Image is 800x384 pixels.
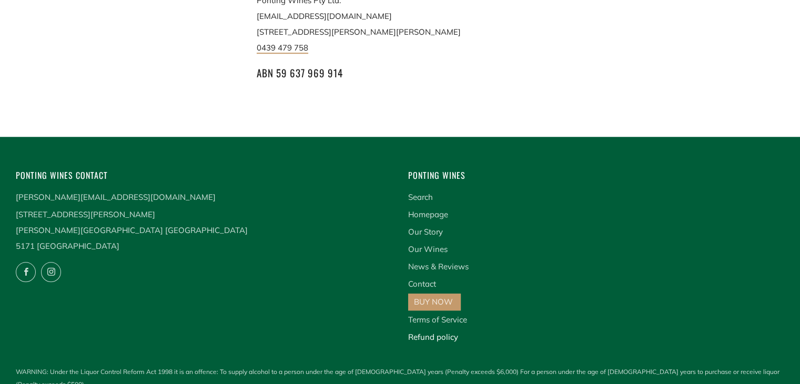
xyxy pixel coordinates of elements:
a: Homepage [408,209,448,219]
h4: ABN 59 637 969 914 [257,64,543,82]
span: [STREET_ADDRESS][PERSON_NAME][PERSON_NAME] [257,27,461,37]
a: Search [408,192,433,202]
h4: Ponting Wines Contact [16,168,392,183]
a: Our Wines [408,244,448,254]
a: [PERSON_NAME][EMAIL_ADDRESS][DOMAIN_NAME] [16,192,216,202]
a: Terms of Service [408,315,467,325]
a: Refund policy [408,332,458,342]
a: Our Story [408,227,443,237]
a: BUY NOW [414,297,453,307]
a: News & Reviews [408,261,469,271]
p: [STREET_ADDRESS][PERSON_NAME] [PERSON_NAME][GEOGRAPHIC_DATA] [GEOGRAPHIC_DATA] 5171 [GEOGRAPHIC_D... [16,207,392,254]
a: Contact [408,279,436,289]
span: 0439 479 758 [257,43,308,53]
h4: Ponting Wines [408,168,785,183]
a: 0439 479 758 [257,43,308,54]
